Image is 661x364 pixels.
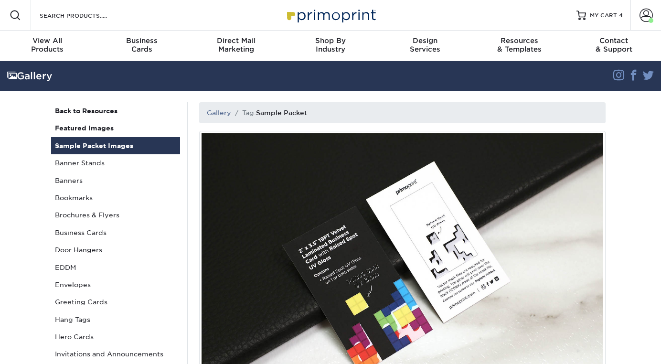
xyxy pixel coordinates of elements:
div: Marketing [189,36,283,54]
a: Door Hangers [51,241,180,258]
a: Bookmarks [51,189,180,206]
span: Shop By [283,36,378,45]
span: Business [95,36,189,45]
a: Contact& Support [566,31,661,61]
a: Hang Tags [51,311,180,328]
a: Gallery [207,109,231,117]
span: Direct Mail [189,36,283,45]
span: Resources [472,36,567,45]
input: SEARCH PRODUCTS..... [39,10,132,21]
div: & Support [566,36,661,54]
a: DesignServices [378,31,472,61]
a: Banner Stands [51,154,180,171]
a: Invitations and Announcements [51,345,180,363]
div: Cards [95,36,189,54]
span: Design [378,36,472,45]
a: Envelopes [51,276,180,293]
a: Back to Resources [51,102,180,119]
div: Services [378,36,472,54]
a: Direct MailMarketing [189,31,283,61]
span: MY CART [590,11,617,20]
div: Industry [283,36,378,54]
h1: Sample Packet [256,109,307,117]
a: Featured Images [51,119,180,137]
a: Sample Packet Images [51,137,180,154]
div: & Templates [472,36,567,54]
li: Tag: [231,108,307,118]
img: Primoprint [283,5,378,25]
a: Brochures & Flyers [51,206,180,224]
span: Contact [566,36,661,45]
strong: Featured Images [55,124,114,132]
span: 4 [619,12,623,19]
a: Greeting Cards [51,293,180,310]
a: Hero Cards [51,328,180,345]
a: BusinessCards [95,31,189,61]
a: EDDM [51,259,180,276]
a: Shop ByIndustry [283,31,378,61]
a: Business Cards [51,224,180,241]
a: Resources& Templates [472,31,567,61]
strong: Sample Packet Images [55,142,133,150]
a: Banners [51,172,180,189]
